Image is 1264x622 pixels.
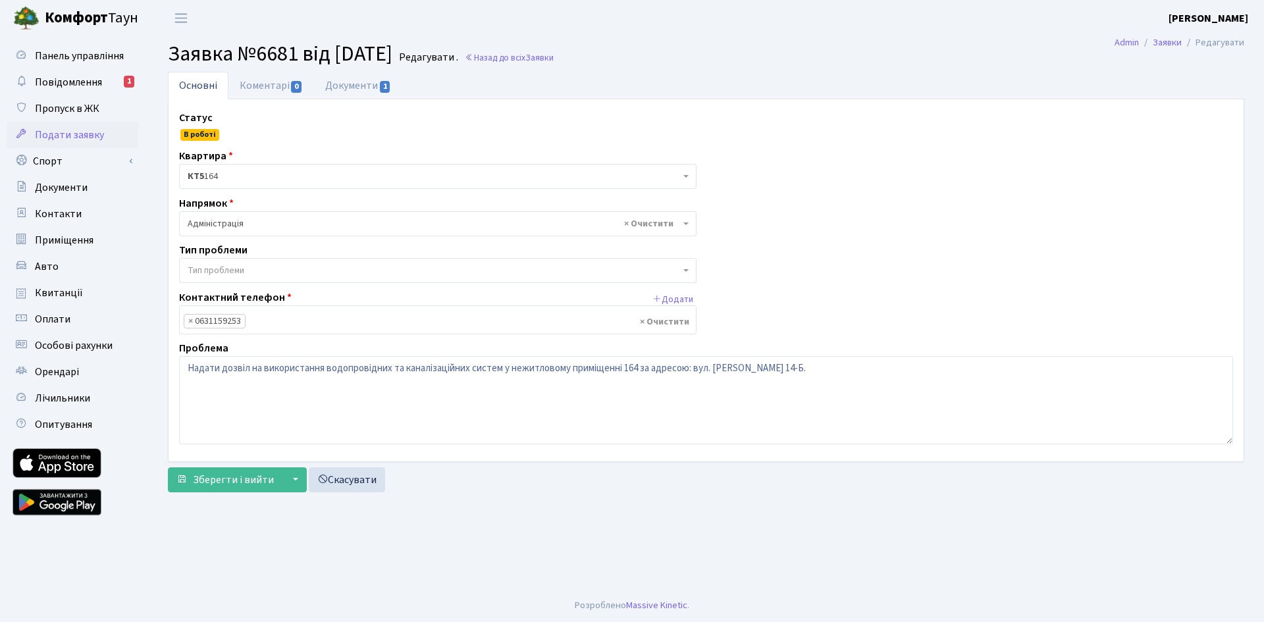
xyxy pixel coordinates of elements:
[179,195,234,211] label: Напрямок
[179,110,213,126] label: Статус
[1095,29,1264,57] nav: breadcrumb
[228,72,314,99] a: Коментарі
[309,467,385,492] a: Скасувати
[7,69,138,95] a: Повідомлення1
[184,314,246,328] li: 0631159253
[35,286,83,300] span: Квитанції
[1169,11,1248,26] a: [PERSON_NAME]
[168,39,392,69] span: Заявка №6681 від [DATE]
[179,356,1233,444] textarea: Надати дозвіл на використання водопровідних та каналізаційних систем у нежитловому приміщенні 164...
[35,75,102,90] span: Повідомлення
[179,340,228,356] label: Проблема
[35,49,124,63] span: Панель управління
[291,81,302,93] span: 0
[7,411,138,438] a: Опитування
[626,598,687,612] a: Massive Kinetic
[7,306,138,332] a: Оплати
[188,217,680,230] span: Адміністрація
[193,473,274,487] span: Зберегти і вийти
[165,7,197,29] button: Переключити навігацію
[124,76,134,88] div: 1
[35,233,93,247] span: Приміщення
[7,43,138,69] a: Панель управління
[168,72,228,99] a: Основні
[179,242,248,258] label: Тип проблеми
[45,7,138,30] span: Таун
[180,129,219,141] span: В роботі
[35,312,70,326] span: Оплати
[7,174,138,201] a: Документи
[396,51,458,64] small: Редагувати .
[188,264,244,277] span: Тип проблеми
[649,290,697,310] button: Додати
[575,598,689,613] div: Розроблено .
[179,164,697,189] span: <b>КТ5</b>&nbsp;&nbsp;&nbsp;164
[35,259,59,274] span: Авто
[7,359,138,385] a: Орендарі
[7,280,138,306] a: Квитанції
[35,180,88,195] span: Документи
[35,128,104,142] span: Подати заявку
[7,332,138,359] a: Особові рахунки
[7,227,138,253] a: Приміщення
[624,217,673,230] span: Видалити всі елементи
[13,5,39,32] img: logo.png
[380,81,390,93] span: 1
[188,315,193,328] span: ×
[45,7,108,28] b: Комфорт
[188,170,204,183] b: КТ5
[35,391,90,405] span: Лічильники
[7,122,138,148] a: Подати заявку
[35,207,82,221] span: Контакти
[7,253,138,280] a: Авто
[168,467,282,492] button: Зберегти і вийти
[640,315,689,328] span: Видалити всі елементи
[179,290,292,305] label: Контактний телефон
[7,385,138,411] a: Лічильники
[1182,36,1244,50] li: Редагувати
[7,95,138,122] a: Пропуск в ЖК
[35,365,79,379] span: Орендарі
[179,148,233,164] label: Квартира
[465,51,554,64] a: Назад до всіхЗаявки
[179,211,697,236] span: Адміністрація
[314,72,402,99] a: Документи
[35,101,99,116] span: Пропуск в ЖК
[7,148,138,174] a: Спорт
[1153,36,1182,49] a: Заявки
[35,338,113,353] span: Особові рахунки
[525,51,554,64] span: Заявки
[35,417,92,432] span: Опитування
[188,170,680,183] span: <b>КТ5</b>&nbsp;&nbsp;&nbsp;164
[1115,36,1139,49] a: Admin
[7,201,138,227] a: Контакти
